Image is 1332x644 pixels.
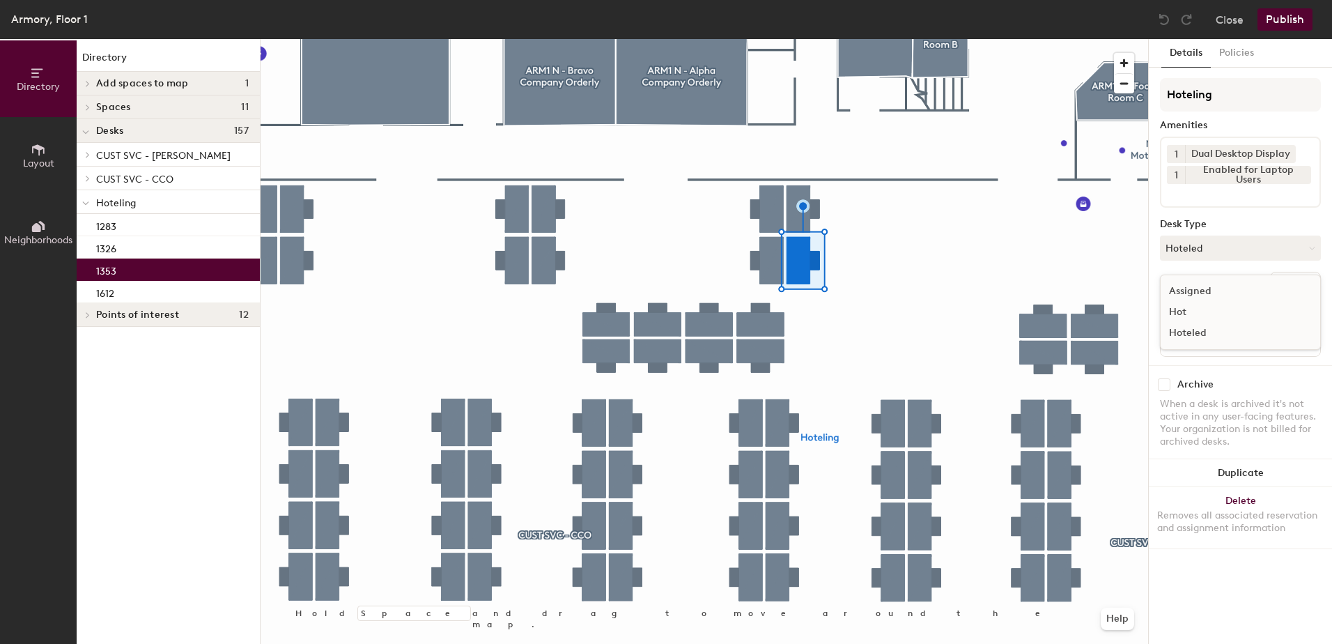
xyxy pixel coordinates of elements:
[1270,272,1321,296] button: Ungroup
[1160,236,1321,261] button: Hoteled
[234,125,249,137] span: 157
[1185,166,1311,184] div: Enabled for Laptop Users
[77,50,260,72] h1: Directory
[1160,398,1321,448] div: When a desk is archived it's not active in any user-facing features. Your organization is not bil...
[1161,281,1300,302] div: Assigned
[96,284,114,300] p: 1612
[96,239,116,255] p: 1326
[1149,487,1332,549] button: DeleteRemoves all associated reservation and assignment information
[96,150,231,162] span: CUST SVC - [PERSON_NAME]
[1160,120,1321,131] div: Amenities
[96,102,131,113] span: Spaces
[96,309,179,321] span: Points of interest
[1216,8,1244,31] button: Close
[96,217,116,233] p: 1283
[17,81,60,93] span: Directory
[4,234,72,246] span: Neighborhoods
[11,10,88,28] div: Armory, Floor 1
[1175,147,1178,162] span: 1
[96,78,189,89] span: Add spaces to map
[239,309,249,321] span: 12
[1161,323,1300,344] div: Hoteled
[241,102,249,113] span: 11
[1161,302,1300,323] div: Hot
[1177,379,1214,390] div: Archive
[245,78,249,89] span: 1
[1175,168,1178,183] span: 1
[1161,39,1211,68] button: Details
[96,197,136,209] span: Hoteling
[96,261,116,277] p: 1353
[1179,13,1193,26] img: Redo
[1157,13,1171,26] img: Undo
[1185,145,1296,163] div: Dual Desktop Display
[1149,459,1332,487] button: Duplicate
[1101,608,1134,630] button: Help
[1167,166,1185,184] button: 1
[96,125,123,137] span: Desks
[96,174,173,185] span: CUST SVC - CCO
[1160,219,1321,230] div: Desk Type
[1157,509,1324,535] div: Removes all associated reservation and assignment information
[23,158,54,169] span: Layout
[1257,8,1312,31] button: Publish
[1211,39,1262,68] button: Policies
[1167,145,1185,163] button: 1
